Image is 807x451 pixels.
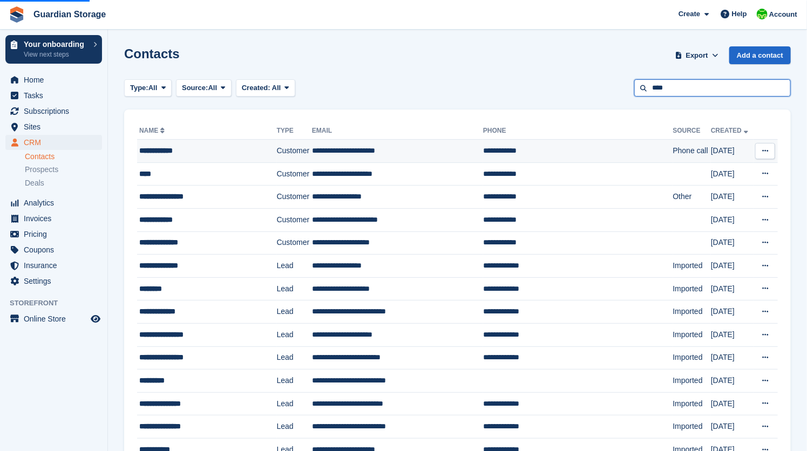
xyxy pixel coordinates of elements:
[711,186,754,209] td: [DATE]
[277,255,312,278] td: Lead
[148,83,158,93] span: All
[673,277,711,300] td: Imported
[29,5,110,23] a: Guardian Storage
[277,415,312,439] td: Lead
[24,40,88,48] p: Your onboarding
[277,140,312,163] td: Customer
[5,274,102,289] a: menu
[25,177,102,189] a: Deals
[5,195,102,210] a: menu
[5,227,102,242] a: menu
[5,211,102,226] a: menu
[208,83,218,93] span: All
[25,164,102,175] a: Prospects
[711,415,754,439] td: [DATE]
[673,415,711,439] td: Imported
[24,274,89,289] span: Settings
[277,346,312,370] td: Lead
[5,88,102,103] a: menu
[24,195,89,210] span: Analytics
[24,258,89,273] span: Insurance
[24,72,89,87] span: Home
[673,346,711,370] td: Imported
[5,135,102,150] a: menu
[686,50,708,61] span: Export
[711,277,754,300] td: [DATE]
[277,300,312,324] td: Lead
[24,119,89,134] span: Sites
[711,255,754,278] td: [DATE]
[24,104,89,119] span: Subscriptions
[10,298,107,309] span: Storefront
[711,127,750,134] a: Created
[139,127,167,134] a: Name
[277,323,312,346] td: Lead
[673,392,711,415] td: Imported
[176,79,232,97] button: Source: All
[711,346,754,370] td: [DATE]
[277,277,312,300] td: Lead
[757,9,768,19] img: Andrew Kinakin
[277,122,312,140] th: Type
[24,242,89,257] span: Coupons
[277,392,312,415] td: Lead
[124,46,180,61] h1: Contacts
[5,242,102,257] a: menu
[277,162,312,186] td: Customer
[277,370,312,393] td: Lead
[673,122,711,140] th: Source
[25,165,58,175] span: Prospects
[5,35,102,64] a: Your onboarding View next steps
[673,300,711,324] td: Imported
[711,370,754,393] td: [DATE]
[312,122,483,140] th: Email
[673,186,711,209] td: Other
[711,300,754,324] td: [DATE]
[769,9,797,20] span: Account
[24,227,89,242] span: Pricing
[5,258,102,273] a: menu
[729,46,791,64] a: Add a contact
[25,178,44,188] span: Deals
[673,140,711,163] td: Phone call
[124,79,172,97] button: Type: All
[130,83,148,93] span: Type:
[5,104,102,119] a: menu
[24,88,89,103] span: Tasks
[711,231,754,255] td: [DATE]
[711,392,754,415] td: [DATE]
[24,50,88,59] p: View next steps
[679,9,700,19] span: Create
[483,122,673,140] th: Phone
[24,211,89,226] span: Invoices
[24,135,89,150] span: CRM
[277,186,312,209] td: Customer
[673,46,721,64] button: Export
[673,255,711,278] td: Imported
[242,84,270,92] span: Created:
[711,140,754,163] td: [DATE]
[711,208,754,231] td: [DATE]
[24,311,89,326] span: Online Store
[89,312,102,325] a: Preview store
[277,231,312,255] td: Customer
[272,84,281,92] span: All
[9,6,25,23] img: stora-icon-8386f47178a22dfd0bd8f6a31ec36ba5ce8667c1dd55bd0f319d3a0aa187defe.svg
[5,72,102,87] a: menu
[711,323,754,346] td: [DATE]
[5,119,102,134] a: menu
[673,323,711,346] td: Imported
[236,79,295,97] button: Created: All
[673,370,711,393] td: Imported
[182,83,208,93] span: Source:
[5,311,102,326] a: menu
[732,9,747,19] span: Help
[277,208,312,231] td: Customer
[25,152,102,162] a: Contacts
[711,162,754,186] td: [DATE]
